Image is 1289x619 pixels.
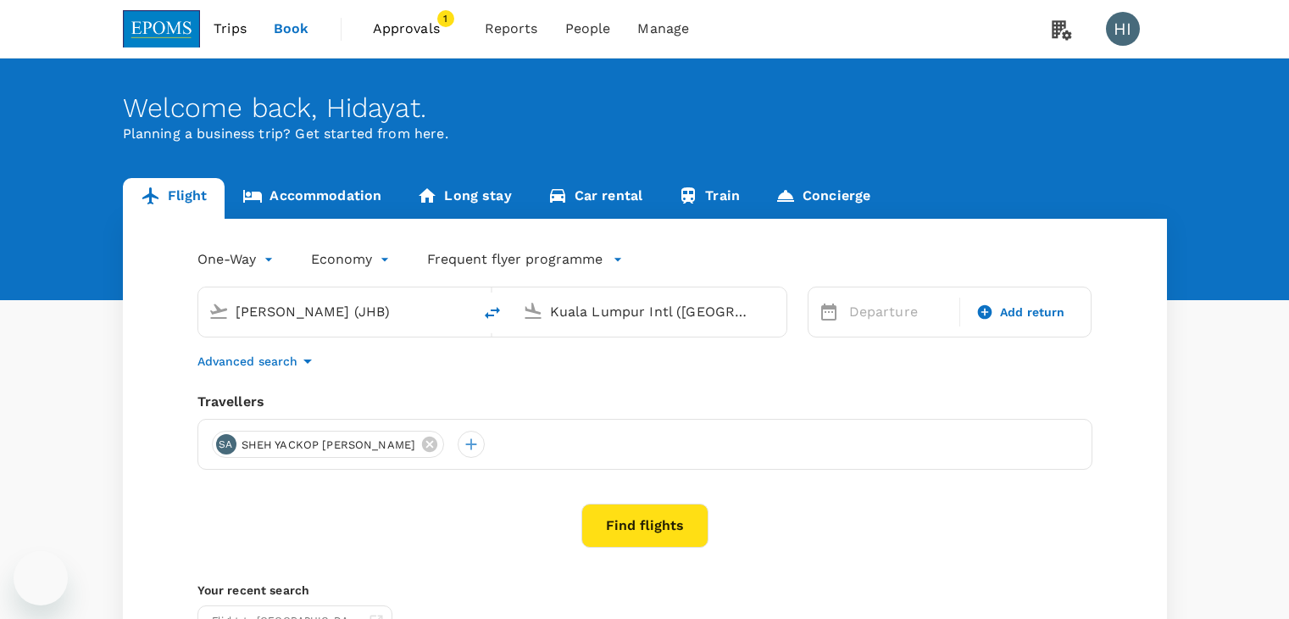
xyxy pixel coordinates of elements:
div: Travellers [197,392,1092,412]
p: Frequent flyer programme [427,249,603,270]
button: delete [472,293,513,333]
a: Car rental [530,178,661,219]
a: Train [660,178,758,219]
input: Going to [550,298,751,325]
div: SASHEH YACKOP [PERSON_NAME] [212,431,445,458]
button: Frequent flyer programme [427,249,623,270]
div: One-Way [197,246,277,273]
a: Long stay [399,178,529,219]
span: Add return [1000,304,1065,321]
iframe: Button to launch messaging window [14,551,68,605]
p: Departure [849,302,949,322]
span: Book [274,19,309,39]
span: Reports [485,19,538,39]
button: Advanced search [197,351,318,371]
div: SA [216,434,236,454]
div: Economy [311,246,393,273]
input: Depart from [236,298,436,325]
img: EPOMS SDN BHD [123,10,201,47]
p: Planning a business trip? Get started from here. [123,124,1167,144]
p: Advanced search [197,353,297,370]
p: Your recent search [197,582,1092,599]
div: Welcome back , Hidayat . [123,92,1167,124]
a: Concierge [758,178,888,219]
a: Flight [123,178,225,219]
span: 1 [437,10,454,27]
button: Open [775,309,778,313]
span: Trips [214,19,247,39]
span: People [565,19,611,39]
div: HI [1106,12,1140,46]
a: Accommodation [225,178,399,219]
span: Approvals [373,19,458,39]
span: Manage [637,19,689,39]
button: Open [460,309,464,313]
button: Find flights [581,504,708,548]
span: SHEH YACKOP [PERSON_NAME] [231,437,426,454]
